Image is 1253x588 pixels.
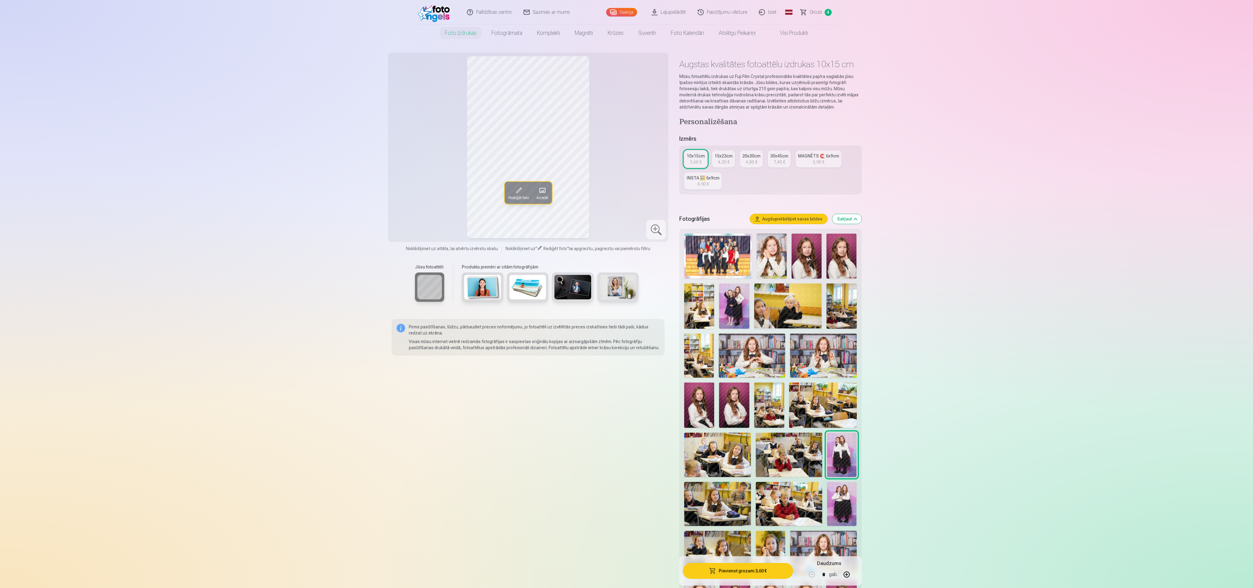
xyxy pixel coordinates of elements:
[418,2,453,22] img: /fa1
[567,24,600,42] a: Magnēti
[459,264,641,270] h6: Produktu piemēri ar citām fotogrāfijām
[718,159,729,165] div: 4,30 €
[796,150,841,168] a: MAGNĒTS 🧲 6x9cm3,90 €
[679,59,861,70] h1: Augstas kvalitātes fotoattēlu izdrukas 10x15 cm
[663,24,711,42] a: Foto kalendāri
[697,181,709,187] div: 4,90 €
[415,264,444,270] h6: Jūsu fotoattēli
[687,175,719,181] div: INSTA 🖼️ 6x9cm
[567,246,569,251] span: "
[631,24,663,42] a: Suvenīri
[712,150,735,168] a: 15x23cm4,30 €
[825,9,832,16] span: 4
[742,153,760,159] div: 20x30cm
[535,246,537,251] span: "
[600,24,631,42] a: Krūzes
[714,153,733,159] div: 15x23cm
[740,150,763,168] a: 20x30cm4,80 €
[829,567,838,582] div: gab.
[484,24,530,42] a: Fotogrāmata
[768,150,791,168] a: 30x45cm7,40 €
[532,182,552,204] button: Aizstāt
[684,150,707,168] a: 10x15cm3,60 €
[543,246,567,251] span: Rediģēt foto
[798,153,839,159] div: MAGNĒTS 🧲 6x9cm
[763,24,815,42] a: Visi produkti
[679,215,745,223] h5: Fotogrāfijas
[832,214,862,224] button: Sakļaut
[438,24,484,42] a: Foto izdrukas
[817,560,841,567] h5: Daudzums
[569,246,650,251] span: lai apgrieztu, pagrieztu vai piemērotu filtru
[750,214,827,224] button: Augšupielādējiet savas bildes
[406,246,498,252] span: Noklikšķiniet uz attēla, lai atvērtu izvērstu skatu
[530,24,567,42] a: Komplekti
[711,24,763,42] a: Atslēgu piekariņi
[810,9,822,16] span: Grozs
[409,338,660,351] p: Visas mūsu internet vietnē redzamās fotogrāfijas ir saspiestas oriģinālu kopijas ar aizsargājošām...
[813,159,824,165] div: 3,90 €
[679,135,861,143] h5: Izmērs
[690,159,702,165] div: 3,60 €
[409,324,660,336] p: Pirms pasūtīšanas, lūdzu, pārbaudiet preces noformējumu, jo fotoattēli uz izvēlētās preces izskat...
[774,159,785,165] div: 7,40 €
[679,117,861,127] h4: Personalizēšana
[746,159,757,165] div: 4,80 €
[683,563,793,579] button: Pievienot grozam:3,60 €
[505,182,532,204] button: Rediģēt foto
[508,195,529,200] span: Rediģēt foto
[606,8,637,17] a: Galerija
[536,195,548,200] span: Aizstāt
[687,153,705,159] div: 10x15cm
[679,73,861,110] p: Mūsu fotoattēlu izdrukas uz Fuji Film Crystal profesionālās kvalitātes papīra saglabās jūsu īpašo...
[684,172,722,190] a: INSTA 🖼️ 6x9cm4,90 €
[505,246,535,251] span: Noklikšķiniet uz
[770,153,788,159] div: 30x45cm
